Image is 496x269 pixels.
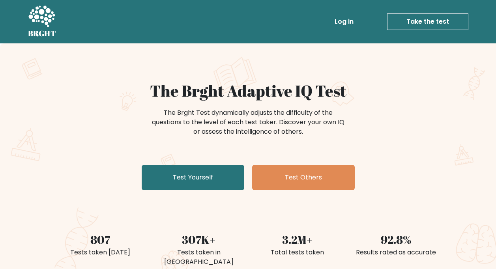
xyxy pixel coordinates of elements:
[252,165,355,190] a: Test Others
[56,231,145,248] div: 807
[142,165,244,190] a: Test Yourself
[154,248,243,267] div: Tests taken in [GEOGRAPHIC_DATA]
[150,108,347,136] div: The Brght Test dynamically adjusts the difficulty of the questions to the level of each test take...
[387,13,468,30] a: Take the test
[154,231,243,248] div: 307K+
[352,231,441,248] div: 92.8%
[253,248,342,257] div: Total tests taken
[28,3,56,40] a: BRGHT
[56,81,441,100] h1: The Brght Adaptive IQ Test
[28,29,56,38] h5: BRGHT
[56,248,145,257] div: Tests taken [DATE]
[331,14,357,30] a: Log in
[253,231,342,248] div: 3.2M+
[352,248,441,257] div: Results rated as accurate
